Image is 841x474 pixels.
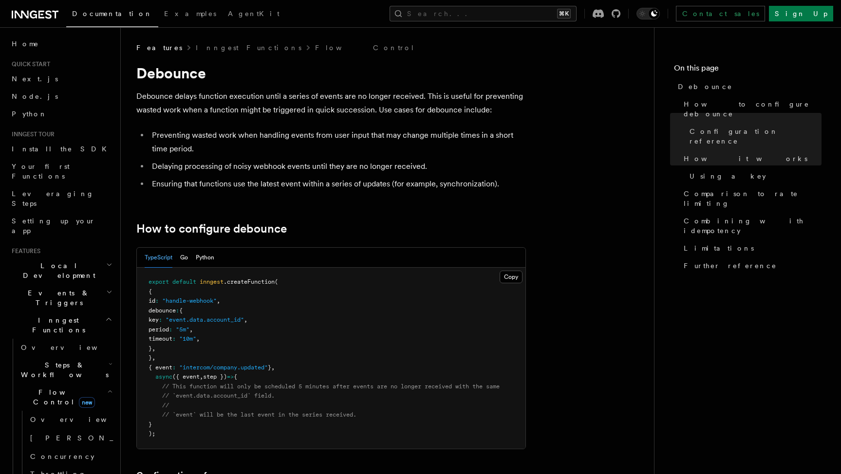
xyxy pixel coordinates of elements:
[179,335,196,342] span: "10m"
[26,411,114,428] a: Overview
[8,311,114,339] button: Inngest Functions
[674,78,822,95] a: Debounce
[166,316,244,323] span: "event.data.account_id"
[315,43,415,53] a: Flow Control
[8,284,114,311] button: Events & Triggers
[152,354,155,361] span: ,
[149,307,176,314] span: debounce
[500,271,523,283] button: Copy
[145,248,172,268] button: TypeScript
[8,315,105,335] span: Inngest Functions
[30,434,173,442] span: [PERSON_NAME]
[690,127,822,146] span: Configuration reference
[176,326,189,333] span: "5m"
[12,39,39,49] span: Home
[275,278,278,285] span: (
[680,150,822,167] a: How it works
[169,326,172,333] span: :
[8,60,50,68] span: Quick start
[200,278,224,285] span: inngest
[136,43,182,53] span: Features
[227,373,234,380] span: =>
[162,383,500,390] span: // This function will only be scheduled 5 minutes after events are no longer received with the same
[684,243,754,253] span: Limitations
[8,35,114,53] a: Home
[8,70,114,88] a: Next.js
[17,360,109,380] span: Steps & Workflows
[152,345,155,352] span: ,
[149,345,152,352] span: }
[159,316,162,323] span: :
[8,140,114,158] a: Install the SDK
[203,373,227,380] span: step })
[149,160,526,173] li: Delaying processing of noisy webhook events until they are no longer received.
[244,316,247,323] span: ,
[684,99,822,119] span: How to configure debounce
[557,9,571,18] kbd: ⌘K
[155,373,172,380] span: async
[684,216,822,236] span: Combining with idempotency
[30,453,94,460] span: Concurrency
[8,261,106,280] span: Local Development
[271,364,275,371] span: ,
[149,278,169,285] span: export
[179,307,183,314] span: {
[196,43,301,53] a: Inngest Functions
[172,335,176,342] span: :
[12,75,58,83] span: Next.js
[172,364,176,371] span: :
[17,356,114,383] button: Steps & Workflows
[149,316,159,323] span: key
[149,430,155,437] span: );
[164,10,216,18] span: Examples
[196,335,200,342] span: ,
[680,239,822,257] a: Limitations
[12,145,112,153] span: Install the SDK
[680,257,822,274] a: Further reference
[674,62,822,78] h4: On this page
[12,190,94,207] span: Leveraging Steps
[172,278,196,285] span: default
[149,335,172,342] span: timeout
[684,261,777,271] span: Further reference
[8,288,106,308] span: Events & Triggers
[686,123,822,150] a: Configuration reference
[228,10,280,18] span: AgentKit
[149,326,169,333] span: period
[224,278,275,285] span: .createFunction
[8,257,114,284] button: Local Development
[690,171,766,181] span: Using a key
[72,10,152,18] span: Documentation
[678,82,732,91] span: Debounce
[162,392,275,399] span: // `event.data.account_id` field.
[217,297,220,304] span: ,
[158,3,222,26] a: Examples
[8,247,40,255] span: Features
[149,354,152,361] span: }
[636,8,660,19] button: Toggle dark mode
[676,6,765,21] a: Contact sales
[180,248,188,268] button: Go
[136,222,287,236] a: How to configure debounce
[17,387,107,407] span: Flow Control
[155,297,159,304] span: :
[8,88,114,105] a: Node.js
[686,167,822,185] a: Using a key
[8,185,114,212] a: Leveraging Steps
[769,6,833,21] a: Sign Up
[390,6,577,21] button: Search...⌘K
[222,3,285,26] a: AgentKit
[149,421,152,428] span: }
[176,307,179,314] span: :
[26,428,114,448] a: [PERSON_NAME]
[79,397,95,408] span: new
[149,128,526,156] li: Preventing wasted work when handling events from user input that may change multiple times in a s...
[162,411,356,418] span: // `event` will be the last event in the series received.
[8,158,114,185] a: Your first Functions
[8,105,114,123] a: Python
[172,373,200,380] span: ({ event
[26,448,114,465] a: Concurrency
[30,416,131,423] span: Overview
[149,177,526,191] li: Ensuring that functions use the latest event within a series of updates (for example, synchroniza...
[8,130,55,138] span: Inngest tour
